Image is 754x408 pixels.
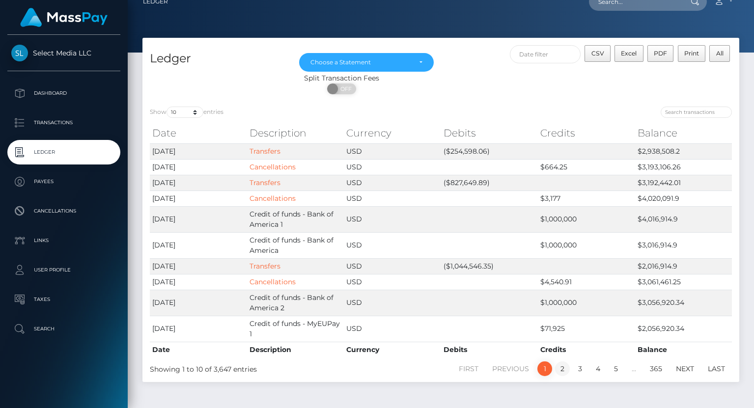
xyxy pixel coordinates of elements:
td: $3,061,461.25 [635,274,732,290]
td: Credit of funds - Bank of America 2 [247,290,344,316]
th: Credits [538,123,635,143]
a: Payees [7,169,120,194]
a: Cancellations [7,199,120,223]
a: Cancellations [250,277,296,286]
th: Debits [441,123,538,143]
td: [DATE] [150,190,247,206]
td: $3,056,920.34 [635,290,732,316]
a: Cancellations [250,163,296,171]
th: Currency [344,342,441,357]
a: 1 [537,361,552,376]
td: [DATE] [150,159,247,175]
td: [DATE] [150,290,247,316]
p: Transactions [11,115,116,130]
td: $2,016,914.9 [635,258,732,274]
td: $1,000,000 [538,290,635,316]
button: PDF [647,45,674,62]
div: Showing 1 to 10 of 3,647 entries [150,360,384,375]
button: Choose a Statement [299,53,434,72]
a: 2 [555,361,570,376]
td: [DATE] [150,143,247,159]
td: $4,016,914.9 [635,206,732,232]
a: Taxes [7,287,120,312]
td: Credit of funds - Bank of America 1 [247,206,344,232]
th: Balance [635,123,732,143]
label: Show entries [150,107,223,118]
td: USD [344,258,441,274]
button: CSV [585,45,611,62]
td: $664.25 [538,159,635,175]
td: USD [344,175,441,190]
input: Search transactions [661,107,732,118]
td: Credit of funds - Bank of America [247,232,344,258]
td: USD [344,143,441,159]
p: Cancellations [11,204,116,218]
a: Cancellations [250,194,296,203]
a: Transfers [250,262,280,271]
td: ($1,044,546.35) [441,258,538,274]
h4: Ledger [150,50,284,67]
a: Search [7,317,120,341]
a: Last [702,361,730,376]
th: Date [150,123,247,143]
td: $2,056,920.34 [635,316,732,342]
th: Description [247,123,344,143]
span: All [716,50,724,57]
img: Select Media LLC [11,45,28,61]
th: Credits [538,342,635,357]
th: Currency [344,123,441,143]
span: OFF [333,83,357,94]
div: Split Transaction Fees [142,73,540,83]
p: Taxes [11,292,116,307]
p: Dashboard [11,86,116,101]
button: All [709,45,730,62]
td: USD [344,190,441,206]
a: Dashboard [7,81,120,106]
td: $3,192,442.01 [635,175,732,190]
td: ($254,598.06) [441,143,538,159]
td: USD [344,232,441,258]
a: Links [7,228,120,253]
td: $4,540.91 [538,274,635,290]
td: [DATE] [150,232,247,258]
p: Search [11,322,116,336]
select: Showentries [167,107,203,118]
a: Transfers [250,147,280,156]
a: 5 [609,361,623,376]
a: Transactions [7,110,120,135]
a: 3 [573,361,587,376]
th: Debits [441,342,538,357]
th: Balance [635,342,732,357]
span: CSV [591,50,604,57]
span: PDF [654,50,667,57]
td: [DATE] [150,274,247,290]
td: $4,020,091.9 [635,190,732,206]
td: $1,000,000 [538,206,635,232]
td: $3,193,106.26 [635,159,732,175]
th: Date [150,342,247,357]
button: Print [678,45,706,62]
p: User Profile [11,263,116,277]
a: 365 [644,361,668,376]
button: Excel [614,45,643,62]
td: $3,177 [538,190,635,206]
img: MassPay Logo [20,8,108,27]
td: USD [344,206,441,232]
span: Print [684,50,699,57]
td: USD [344,290,441,316]
td: $71,925 [538,316,635,342]
td: [DATE] [150,316,247,342]
a: Ledger [7,140,120,164]
td: [DATE] [150,258,247,274]
p: Ledger [11,145,116,160]
td: $1,000,000 [538,232,635,258]
td: [DATE] [150,175,247,190]
td: $3,016,914.9 [635,232,732,258]
td: USD [344,316,441,342]
td: USD [344,159,441,175]
td: Credit of funds - MyEUPay 1 [247,316,344,342]
p: Links [11,233,116,248]
span: Excel [621,50,637,57]
td: USD [344,274,441,290]
div: Choose a Statement [310,58,411,66]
